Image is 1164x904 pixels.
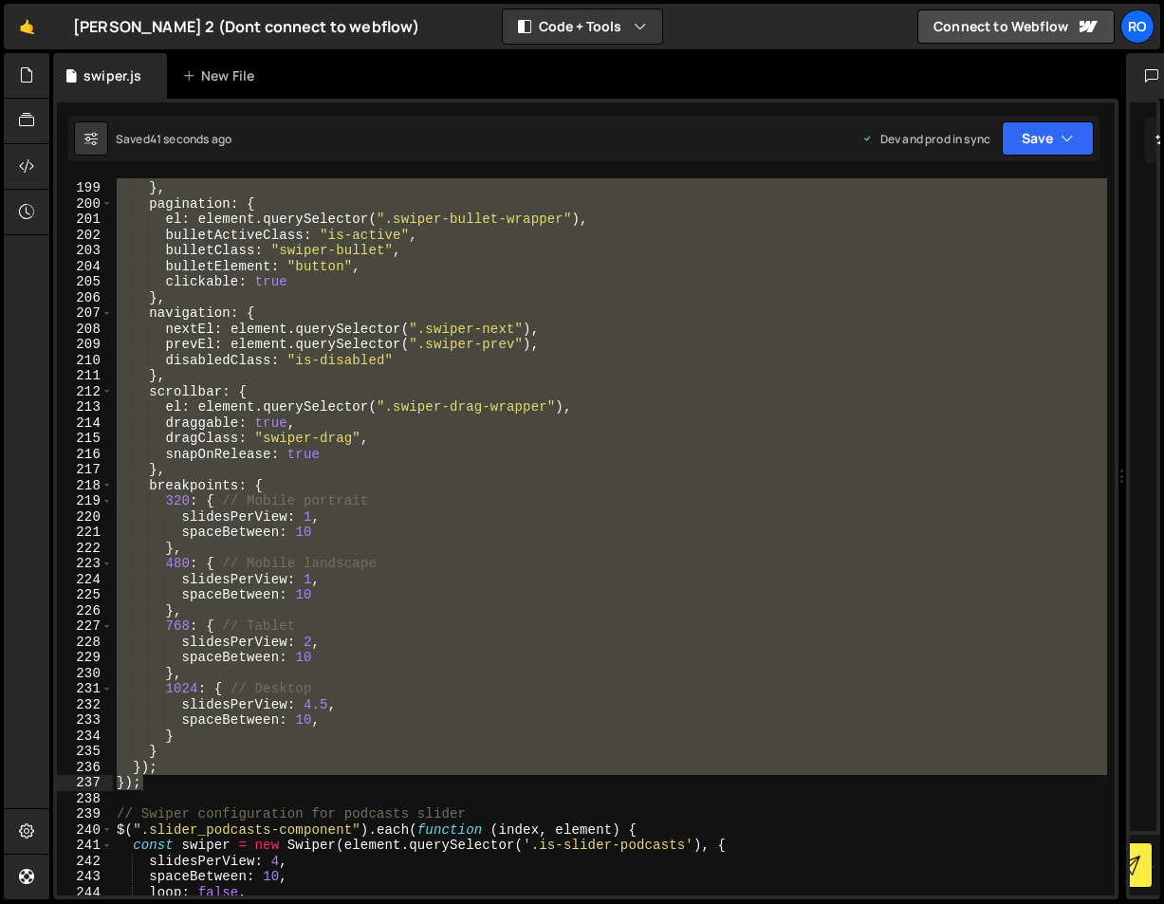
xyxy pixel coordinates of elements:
div: New File [182,66,262,85]
div: 212 [57,384,113,400]
div: 213 [57,399,113,415]
button: Save [1002,121,1094,156]
div: 242 [57,854,113,870]
div: Saved [116,131,231,147]
div: 228 [57,635,113,651]
div: 199 [57,180,113,196]
div: 235 [57,744,113,760]
div: 227 [57,618,113,635]
div: 205 [57,274,113,290]
div: 210 [57,353,113,369]
div: 234 [57,729,113,745]
div: 211 [57,368,113,384]
div: [PERSON_NAME] 2 (Dont connect to webflow) [73,15,420,38]
div: 233 [57,712,113,729]
div: 203 [57,243,113,259]
div: 231 [57,681,113,697]
div: swiper.js [83,66,141,85]
div: 237 [57,775,113,791]
div: 220 [57,509,113,526]
div: 230 [57,666,113,682]
div: 244 [57,885,113,901]
div: 219 [57,493,113,509]
div: 209 [57,337,113,353]
div: 216 [57,447,113,463]
div: 206 [57,290,113,306]
div: 222 [57,541,113,557]
a: Ro [1120,9,1155,44]
a: 🤙 [4,4,50,49]
div: 229 [57,650,113,666]
div: 236 [57,760,113,776]
div: 201 [57,212,113,228]
div: 208 [57,322,113,338]
div: Dev and prod in sync [861,131,990,147]
div: 217 [57,462,113,478]
div: 41 seconds ago [150,131,231,147]
div: 202 [57,228,113,244]
div: 232 [57,697,113,713]
div: 240 [57,822,113,839]
div: 226 [57,603,113,619]
a: Connect to Webflow [917,9,1115,44]
div: 214 [57,415,113,432]
div: 224 [57,572,113,588]
div: 243 [57,869,113,885]
button: Code + Tools [503,9,662,44]
div: 223 [57,556,113,572]
div: 241 [57,838,113,854]
div: 225 [57,587,113,603]
div: 218 [57,478,113,494]
div: 239 [57,806,113,822]
div: 207 [57,305,113,322]
div: 238 [57,791,113,807]
div: 204 [57,259,113,275]
div: 200 [57,196,113,212]
div: 215 [57,431,113,447]
div: 221 [57,525,113,541]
